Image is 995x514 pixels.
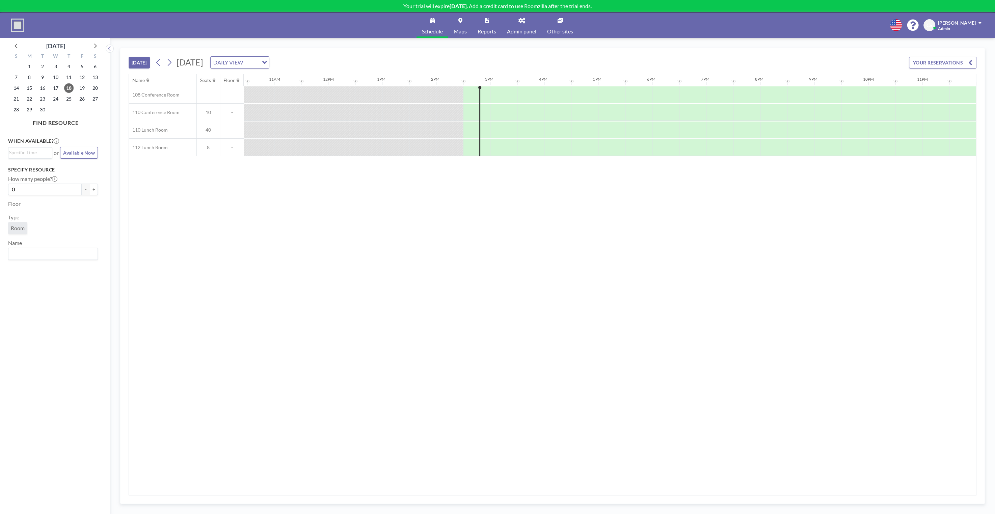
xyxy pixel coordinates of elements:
span: Admin panel [507,29,536,34]
div: 9PM [809,77,817,82]
div: 30 [407,79,411,83]
button: - [82,184,90,195]
span: - [220,109,244,115]
div: 2PM [431,77,439,82]
div: F [75,52,88,61]
a: Admin panel [502,12,542,38]
span: Tuesday, September 9, 2025 [38,73,47,82]
span: 108 Conference Room [129,92,180,98]
div: Search for option [211,57,269,68]
div: W [49,52,62,61]
div: 30 [569,79,573,83]
span: 8 [197,144,220,151]
div: Seats [200,77,211,83]
div: S [88,52,102,61]
span: - [197,92,220,98]
span: Monday, September 8, 2025 [25,73,34,82]
div: 11PM [917,77,928,82]
button: YOUR RESERVATIONS [909,57,976,69]
div: 1PM [377,77,385,82]
button: [DATE] [129,57,150,69]
span: Room [11,225,25,232]
input: Search for option [9,149,48,156]
input: Search for option [245,58,258,67]
span: Admin [938,26,950,31]
div: T [36,52,49,61]
span: 110 Lunch Room [129,127,168,133]
span: Reports [478,29,496,34]
label: Type [8,214,19,221]
div: M [23,52,36,61]
span: Monday, September 15, 2025 [25,83,34,93]
div: 5PM [593,77,601,82]
span: Thursday, September 25, 2025 [64,94,74,104]
span: Thursday, September 4, 2025 [64,62,74,71]
span: Sunday, September 7, 2025 [11,73,21,82]
span: Available Now [63,150,95,156]
a: Schedule [416,12,448,38]
span: - [220,92,244,98]
div: 30 [623,79,627,83]
div: 4PM [539,77,547,82]
span: Friday, September 19, 2025 [77,83,87,93]
div: S [10,52,23,61]
span: Saturday, September 13, 2025 [90,73,100,82]
div: T [62,52,75,61]
span: Monday, September 29, 2025 [25,105,34,114]
span: Sunday, September 14, 2025 [11,83,21,93]
span: 110 Conference Room [129,109,180,115]
div: 30 [245,79,249,83]
span: DAILY VIEW [212,58,244,67]
span: Monday, September 1, 2025 [25,62,34,71]
b: [DATE] [450,3,467,9]
img: organization-logo [11,19,24,32]
h3: Specify resource [8,167,98,173]
div: 30 [677,79,681,83]
span: - [220,127,244,133]
div: 30 [299,79,303,83]
span: Thursday, September 18, 2025 [64,83,74,93]
span: Other sites [547,29,573,34]
span: Maps [454,29,467,34]
span: 40 [197,127,220,133]
span: Friday, September 26, 2025 [77,94,87,104]
div: 3PM [485,77,493,82]
span: Friday, September 5, 2025 [77,62,87,71]
span: Thursday, September 11, 2025 [64,73,74,82]
span: Monday, September 22, 2025 [25,94,34,104]
a: Reports [472,12,502,38]
a: Maps [448,12,472,38]
div: 6PM [647,77,655,82]
div: 30 [515,79,519,83]
span: Tuesday, September 30, 2025 [38,105,47,114]
span: 112 Lunch Room [129,144,168,151]
span: Friday, September 12, 2025 [77,73,87,82]
div: 30 [353,79,357,83]
span: Saturday, September 27, 2025 [90,94,100,104]
label: Name [8,240,22,246]
div: 7PM [701,77,709,82]
div: 8PM [755,77,763,82]
div: 30 [461,79,465,83]
div: 30 [893,79,897,83]
button: Available Now [60,147,98,159]
div: [DATE] [46,41,65,51]
span: Tuesday, September 23, 2025 [38,94,47,104]
span: Wednesday, September 24, 2025 [51,94,60,104]
span: - [220,144,244,151]
div: 30 [731,79,735,83]
div: Floor [223,77,235,83]
span: or [54,150,59,156]
div: Name [132,77,145,83]
label: How many people? [8,175,57,182]
span: Saturday, September 20, 2025 [90,83,100,93]
div: 30 [839,79,843,83]
span: Wednesday, September 17, 2025 [51,83,60,93]
span: Tuesday, September 16, 2025 [38,83,47,93]
span: 10 [197,109,220,115]
span: Saturday, September 6, 2025 [90,62,100,71]
span: Sunday, September 21, 2025 [11,94,21,104]
div: 30 [785,79,789,83]
div: Search for option [8,147,52,158]
button: + [90,184,98,195]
